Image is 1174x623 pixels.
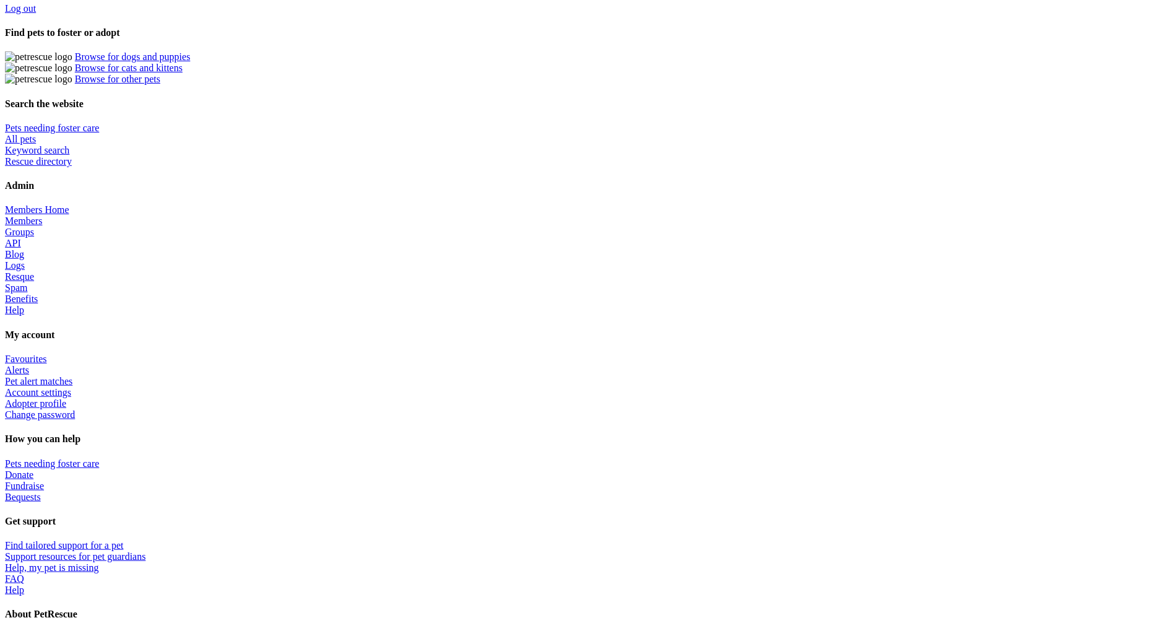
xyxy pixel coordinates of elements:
[5,398,66,409] a: Adopter profile
[5,409,75,420] a: Change password
[5,204,69,215] a: Members Home
[5,458,99,469] a: Pets needing foster care
[5,551,146,562] a: Support resources for pet guardians
[5,216,42,226] a: Members
[5,294,38,304] a: Benefits
[75,51,191,62] a: Browse for dogs and puppies
[5,3,36,14] a: Log out
[5,123,99,133] a: Pets needing foster care
[5,387,71,398] a: Account settings
[5,573,24,584] a: FAQ
[5,609,1169,620] h4: About PetRescue
[5,134,36,144] a: All pets
[5,585,24,595] a: Help
[5,156,72,167] a: Rescue directory
[5,492,41,502] a: Bequests
[75,63,183,73] a: Browse for cats and kittens
[5,145,69,155] a: Keyword search
[5,51,72,63] img: petrescue logo
[5,282,27,293] a: Spam
[5,249,24,259] a: Blog
[5,354,47,364] a: Favourites
[5,74,72,85] img: petrescue logo
[75,74,160,84] a: Browse for other pets
[5,227,34,237] a: Groups
[5,376,72,386] a: Pet alert matches
[5,271,34,282] a: Resque
[5,433,1169,445] h4: How you can help
[5,329,1169,341] h4: My account
[5,27,1169,38] h4: Find pets to foster or adopt
[5,562,99,573] a: Help, my pet is missing
[5,238,21,248] a: API
[5,63,72,74] img: petrescue logo
[5,180,1169,191] h4: Admin
[5,469,33,480] a: Donate
[5,481,44,491] a: Fundraise
[5,98,1169,110] h4: Search the website
[5,540,124,551] a: Find tailored support for a pet
[5,305,24,315] a: Help
[5,260,25,271] a: Logs
[5,516,1169,527] h4: Get support
[5,365,29,375] a: Alerts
